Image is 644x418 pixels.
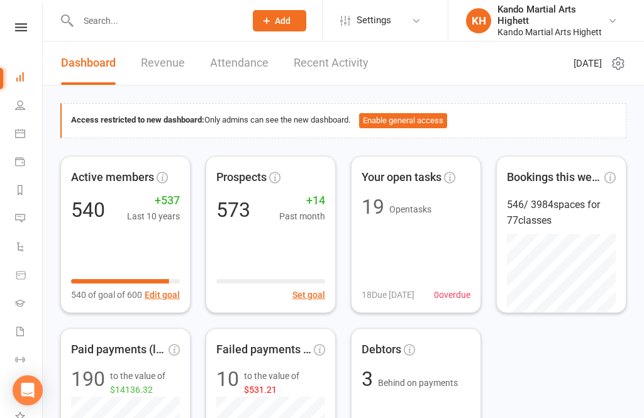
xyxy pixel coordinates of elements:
a: Attendance [210,41,269,85]
span: to the value of [110,369,180,397]
a: Product Sales [15,262,43,290]
button: Add [253,10,306,31]
span: +14 [279,192,325,210]
span: Bookings this week [507,168,602,187]
a: Calendar [15,121,43,149]
span: Paid payments (last 7d) [71,341,166,359]
span: Past month [279,209,325,223]
div: Kando Martial Arts Highett [497,26,608,38]
button: Set goal [292,288,325,302]
div: 540 [71,200,105,220]
div: Open Intercom Messenger [13,375,43,405]
div: Only admins can see the new dashboard. [71,113,616,128]
a: Reports [15,177,43,206]
strong: Access restricted to new dashboard: [71,115,204,124]
span: Active members [71,168,154,187]
span: 540 of goal of 600 [71,288,142,302]
span: 0 overdue [434,288,470,302]
span: to the value of [244,369,325,397]
button: Edit goal [145,288,180,302]
div: 546 / 3984 spaces for 77 classes [507,197,616,229]
a: Recent Activity [294,41,369,85]
div: KH [466,8,491,33]
div: 190 [71,369,105,397]
div: Kando Martial Arts Highett [497,4,608,26]
span: 18 Due [DATE] [362,288,414,302]
div: 10 [216,369,239,397]
div: 19 [362,197,384,217]
a: People [15,92,43,121]
span: $14136.32 [110,385,153,395]
span: Behind on payments [378,378,458,388]
div: 573 [216,200,250,220]
button: Enable general access [359,113,447,128]
span: Last 10 years [127,209,180,223]
span: Prospects [216,168,267,187]
span: +537 [127,192,180,210]
a: Dashboard [15,64,43,92]
span: [DATE] [574,56,602,71]
a: Revenue [141,41,185,85]
a: Dashboard [61,41,116,85]
span: Add [275,16,291,26]
input: Search... [74,12,236,30]
a: Payments [15,149,43,177]
span: Debtors [362,341,401,359]
span: $531.21 [244,385,277,395]
span: Failed payments (last 30d) [216,341,311,359]
span: 3 [362,367,378,391]
span: Open tasks [389,204,431,214]
span: Settings [357,6,391,35]
span: Your open tasks [362,168,441,187]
